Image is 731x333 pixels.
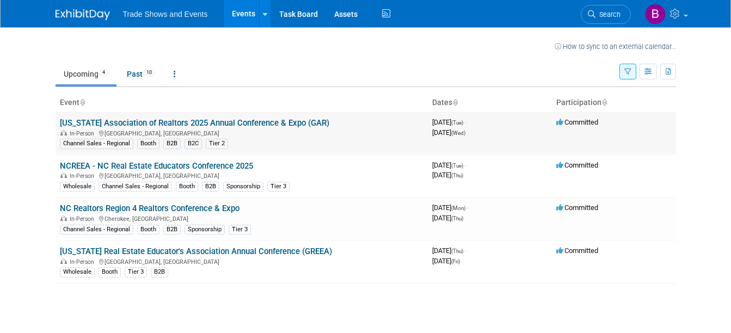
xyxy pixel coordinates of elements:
a: Sort by Participation Type [601,98,607,107]
a: [US_STATE] Association of Realtors 2025 Annual Conference & Expo (GAR) [60,118,329,128]
div: B2B [151,267,168,277]
div: B2C [185,139,202,149]
span: [DATE] [432,203,469,212]
span: [DATE] [432,161,466,169]
span: (Thu) [451,248,463,254]
div: Channel Sales - Regional [60,139,133,149]
div: Tier 2 [206,139,228,149]
img: In-Person Event [60,172,67,178]
span: (Thu) [451,215,463,221]
span: (Tue) [451,163,463,169]
span: In-Person [70,258,97,266]
a: NCREEA - NC Real Estate Educators Conference 2025 [60,161,253,171]
span: [DATE] [432,246,466,255]
span: [DATE] [432,257,460,265]
span: - [465,161,466,169]
span: - [465,246,466,255]
div: Booth [99,267,121,277]
a: [US_STATE] Real Estate Educator's Association Annual Conference (GREEA) [60,246,332,256]
div: Tier 3 [125,267,147,277]
span: (Fri) [451,258,460,264]
div: [GEOGRAPHIC_DATA], [GEOGRAPHIC_DATA] [60,171,423,180]
th: Participation [552,94,676,112]
a: Upcoming4 [56,64,116,84]
span: [DATE] [432,118,466,126]
span: (Wed) [451,130,465,136]
div: Channel Sales - Regional [99,182,172,192]
span: - [465,118,466,126]
a: Sort by Start Date [452,98,458,107]
a: NC Realtors Region 4 Realtors Conference & Expo [60,203,239,213]
span: (Mon) [451,205,465,211]
div: B2B [163,225,181,235]
img: ExhibitDay [56,9,110,20]
th: Dates [428,94,552,112]
div: Sponsorship [223,182,263,192]
span: [DATE] [432,128,465,137]
div: Wholesale [60,182,95,192]
span: [DATE] [432,171,463,179]
div: Booth [137,139,159,149]
img: Barbara Wilkinson [645,4,666,24]
a: Past10 [119,64,163,84]
img: In-Person Event [60,258,67,264]
div: Channel Sales - Regional [60,225,133,235]
span: - [467,203,469,212]
div: [GEOGRAPHIC_DATA], [GEOGRAPHIC_DATA] [60,128,423,137]
div: Cherokee, [GEOGRAPHIC_DATA] [60,214,423,223]
div: [GEOGRAPHIC_DATA], [GEOGRAPHIC_DATA] [60,257,423,266]
span: Committed [556,203,598,212]
a: Search [581,5,631,24]
div: B2B [202,182,219,192]
img: In-Person Event [60,215,67,221]
span: Trade Shows and Events [123,10,208,18]
span: In-Person [70,172,97,180]
span: 4 [99,69,108,77]
span: 10 [143,69,155,77]
th: Event [56,94,428,112]
span: Search [595,10,621,18]
div: Tier 3 [229,225,251,235]
div: B2B [163,139,181,149]
div: Wholesale [60,267,95,277]
a: How to sync to an external calendar... [555,42,676,51]
span: (Thu) [451,172,463,178]
span: Committed [556,246,598,255]
a: Sort by Event Name [79,98,85,107]
div: Sponsorship [185,225,225,235]
span: [DATE] [432,214,463,222]
div: Tier 3 [267,182,290,192]
span: Committed [556,161,598,169]
div: Booth [176,182,198,192]
span: In-Person [70,215,97,223]
span: In-Person [70,130,97,137]
span: (Tue) [451,120,463,126]
div: Booth [137,225,159,235]
span: Committed [556,118,598,126]
img: In-Person Event [60,130,67,135]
